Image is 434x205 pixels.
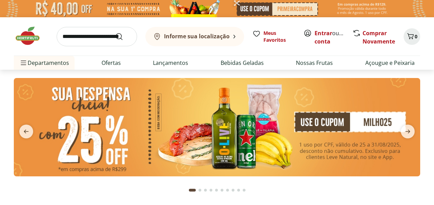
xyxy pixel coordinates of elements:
span: ou [315,29,345,46]
button: Go to page 8 from fs-carousel [230,182,236,198]
a: Nossas Frutas [296,59,333,67]
button: Carrinho [404,28,420,45]
a: Meus Favoritos [252,30,295,43]
button: Submit Search [115,32,132,41]
button: Go to page 6 from fs-carousel [219,182,225,198]
span: Departamentos [19,55,69,71]
a: Bebidas Geladas [221,59,264,67]
button: Go to page 3 from fs-carousel [203,182,208,198]
button: Go to page 9 from fs-carousel [236,182,241,198]
a: Lançamentos [153,59,188,67]
a: Comprar Novamente [363,29,395,45]
button: Informe sua localização [145,27,244,46]
button: Go to page 4 from fs-carousel [208,182,214,198]
a: Entrar [315,29,332,37]
button: previous [14,125,39,138]
button: Menu [19,55,28,71]
a: Açougue e Peixaria [365,59,415,67]
img: Hortifruti [14,26,48,46]
input: search [57,27,137,46]
span: Meus Favoritos [263,30,295,43]
b: Informe sua localização [164,32,230,40]
button: Go to page 7 from fs-carousel [225,182,230,198]
a: Ofertas [102,59,121,67]
button: next [395,125,420,138]
span: 0 [415,33,417,40]
button: Current page from fs-carousel [187,182,197,198]
button: Go to page 10 from fs-carousel [241,182,247,198]
img: cupom [14,78,420,176]
a: Criar conta [315,29,353,45]
button: Go to page 2 from fs-carousel [197,182,203,198]
button: Go to page 5 from fs-carousel [214,182,219,198]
